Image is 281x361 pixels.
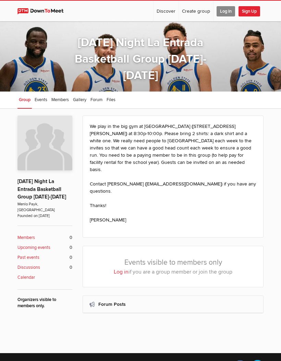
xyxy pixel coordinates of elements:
[90,123,256,224] p: We play in the big gym at [GEOGRAPHIC_DATA] ([STREET_ADDRESS][PERSON_NAME]) at 8:30p-10:00p. Plea...
[70,234,72,241] span: 0
[17,254,72,261] a: Past events 0
[17,92,32,109] a: Group
[72,92,88,109] a: Gallery
[17,213,72,219] span: Founded on [DATE]
[17,234,72,241] a: Members 0
[35,97,47,103] span: Events
[239,1,263,21] a: Sign Up
[70,254,72,261] span: 0
[239,6,260,16] span: Sign Up
[94,268,252,276] p: if you are a group member or join the group
[83,246,264,287] div: Events visible to members only
[17,264,72,271] a: Discussions 0
[17,116,72,170] img: Thursday Night La Entrada Basketball Group 2025-2026
[217,6,235,16] span: Log In
[73,97,86,103] span: Gallery
[154,1,179,21] a: Discover
[89,92,104,109] a: Forum
[17,234,35,241] b: Members
[213,1,238,21] a: Log In
[17,264,40,271] b: Discussions
[17,201,72,213] span: Menlo Payk, [GEOGRAPHIC_DATA]
[98,301,126,307] a: Forum Posts
[51,97,69,103] span: Members
[17,274,72,281] a: Calendar
[114,269,129,275] a: Log in
[17,254,39,261] b: Past events
[33,92,49,109] a: Events
[19,97,30,103] span: Group
[179,1,213,21] a: Create group
[50,92,70,109] a: Members
[105,92,117,109] a: Files
[17,8,70,14] img: DownToMeet
[70,264,72,271] span: 0
[107,97,115,103] span: Files
[17,274,35,281] b: Calendar
[17,244,72,251] a: Upcoming events 0
[70,244,72,251] span: 0
[17,244,50,251] b: Upcoming events
[17,297,72,310] div: Organizers visible to members only.
[90,97,102,103] span: Forum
